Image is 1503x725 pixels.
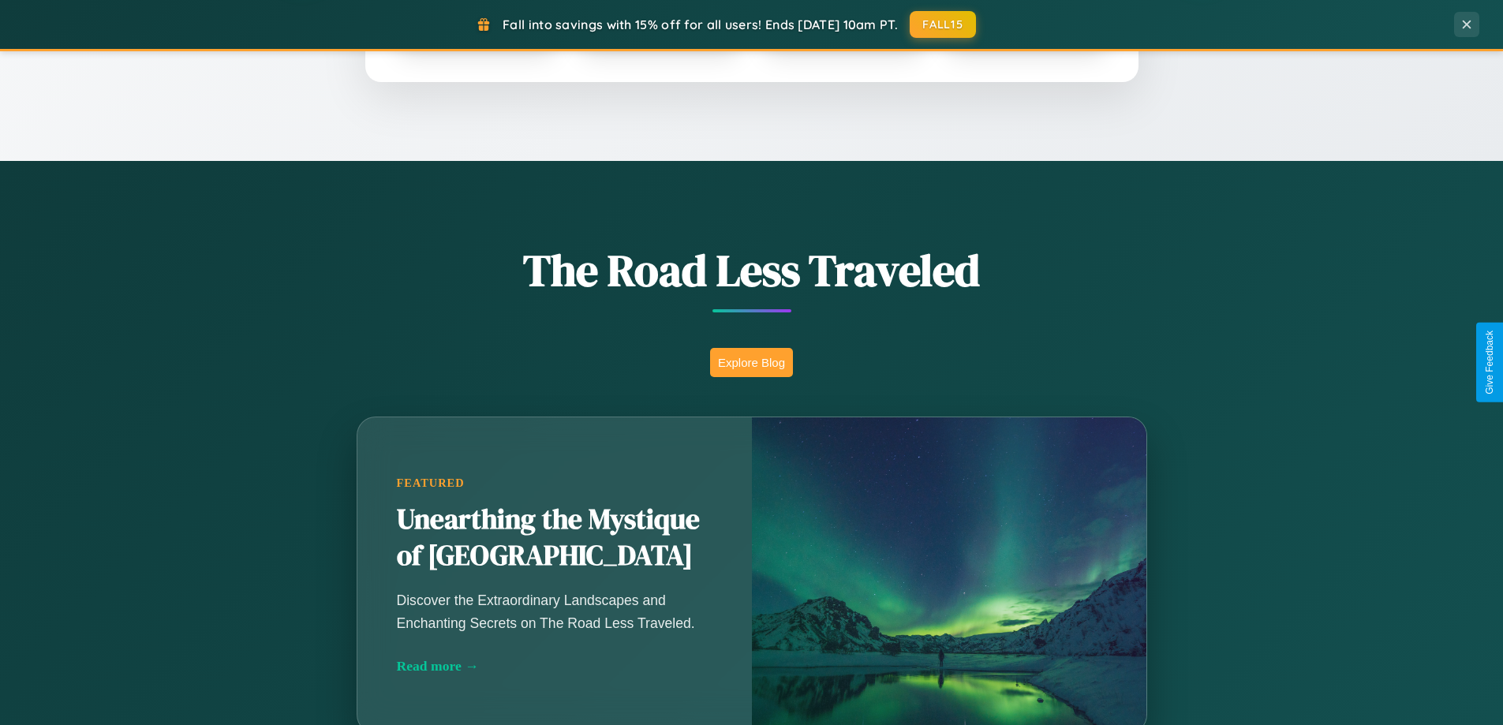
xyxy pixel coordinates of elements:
span: Fall into savings with 15% off for all users! Ends [DATE] 10am PT. [503,17,898,32]
div: Read more → [397,658,712,675]
button: Explore Blog [710,348,793,377]
button: FALL15 [910,11,976,38]
h1: The Road Less Traveled [279,240,1225,301]
div: Give Feedback [1484,331,1495,394]
div: Featured [397,476,712,490]
h2: Unearthing the Mystique of [GEOGRAPHIC_DATA] [397,502,712,574]
p: Discover the Extraordinary Landscapes and Enchanting Secrets on The Road Less Traveled. [397,589,712,633]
